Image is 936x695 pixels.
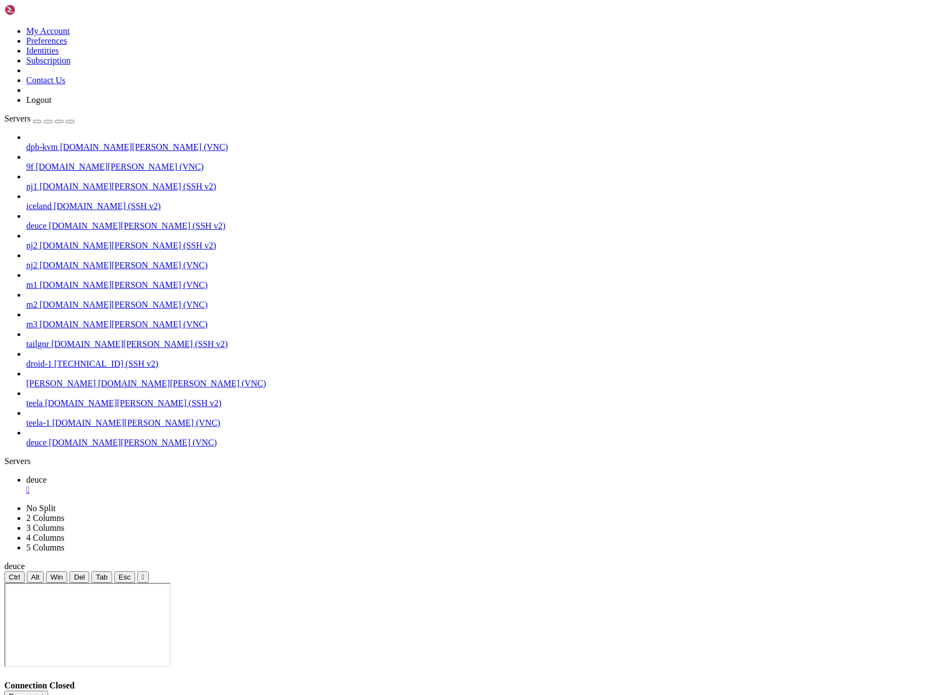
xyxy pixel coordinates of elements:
a: 3 Columns [26,523,65,532]
span: [DOMAIN_NAME][PERSON_NAME] (VNC) [98,379,266,388]
a: 9f [DOMAIN_NAME][PERSON_NAME] (VNC) [26,162,932,172]
span: iceland [26,201,51,211]
span: teela-1 [26,418,50,427]
span: [DOMAIN_NAME][PERSON_NAME] (VNC) [39,300,207,309]
a: droid-1 [TECHNICAL_ID] (SSH v2) [26,359,932,369]
span: nj2 [26,241,37,250]
span: nj1 [26,182,37,191]
button: Ctrl [4,571,25,583]
span: [DOMAIN_NAME][PERSON_NAME] (SSH v2) [45,398,222,408]
a: 4 Columns [26,533,65,542]
li: deuce [DOMAIN_NAME][PERSON_NAME] (SSH v2) [26,211,932,231]
a: m1 [DOMAIN_NAME][PERSON_NAME] (VNC) [26,280,932,290]
span: Alt [31,573,40,581]
li: deuce [DOMAIN_NAME][PERSON_NAME] (VNC) [26,428,932,448]
span: 9f [26,162,33,171]
span: [DOMAIN_NAME][PERSON_NAME] (SSH v2) [39,182,216,191]
button: Alt [27,571,44,583]
span: [DOMAIN_NAME][PERSON_NAME] (VNC) [39,280,207,289]
button: Del [69,571,89,583]
span: [DOMAIN_NAME][PERSON_NAME] (VNC) [39,320,207,329]
a: nj2 [DOMAIN_NAME][PERSON_NAME] (VNC) [26,260,932,270]
button:  [137,571,149,583]
span: [DOMAIN_NAME][PERSON_NAME] (VNC) [39,260,207,270]
span: [TECHNICAL_ID] (SSH v2) [54,359,158,368]
a: m2 [DOMAIN_NAME][PERSON_NAME] (VNC) [26,300,932,310]
span: [DOMAIN_NAME][PERSON_NAME] (VNC) [53,418,220,427]
li: teela-1 [DOMAIN_NAME][PERSON_NAME] (VNC) [26,408,932,428]
span: Del [74,573,85,581]
a: deuce [DOMAIN_NAME][PERSON_NAME] (VNC) [26,438,932,448]
a: deuce [26,475,932,495]
span: nj2 [26,260,37,270]
span: m1 [26,280,37,289]
span: deuce [26,221,46,230]
button: Tab [91,571,112,583]
li: teela [DOMAIN_NAME][PERSON_NAME] (SSH v2) [26,389,932,408]
li: iceland [DOMAIN_NAME] (SSH v2) [26,192,932,211]
a: nj1 [DOMAIN_NAME][PERSON_NAME] (SSH v2) [26,182,932,192]
a: Identities [26,46,59,55]
span: droid-1 [26,359,52,368]
a: Servers [4,114,74,123]
button: Win [46,571,67,583]
span: Ctrl [9,573,20,581]
span: Esc [119,573,131,581]
li: m1 [DOMAIN_NAME][PERSON_NAME] (VNC) [26,270,932,290]
span: dpb-kvm [26,142,58,152]
span: [DOMAIN_NAME][PERSON_NAME] (VNC) [36,162,204,171]
span: [DOMAIN_NAME][PERSON_NAME] (SSH v2) [49,221,225,230]
li: droid-1 [TECHNICAL_ID] (SSH v2) [26,349,932,369]
a: tailgnr [DOMAIN_NAME][PERSON_NAME] (SSH v2) [26,339,932,349]
li: tailgnr [DOMAIN_NAME][PERSON_NAME] (SSH v2) [26,329,932,349]
a: Preferences [26,36,67,45]
li: nj2 [DOMAIN_NAME][PERSON_NAME] (SSH v2) [26,231,932,251]
a: iceland [DOMAIN_NAME] (SSH v2) [26,201,932,211]
span: teela [26,398,43,408]
span: [PERSON_NAME] [26,379,96,388]
span: m2 [26,300,37,309]
li: dpb-kvm [DOMAIN_NAME][PERSON_NAME] (VNC) [26,132,932,152]
a: nj2 [DOMAIN_NAME][PERSON_NAME] (SSH v2) [26,241,932,251]
img: Shellngn [4,4,67,15]
span: m3 [26,320,37,329]
span: [DOMAIN_NAME][PERSON_NAME] (VNC) [49,438,217,447]
a: 2 Columns [26,513,65,523]
span: Tab [96,573,108,581]
li: m3 [DOMAIN_NAME][PERSON_NAME] (VNC) [26,310,932,329]
a: Logout [26,95,51,105]
a: dpb-kvm [DOMAIN_NAME][PERSON_NAME] (VNC) [26,142,932,152]
span: deuce [4,561,25,571]
span: [DOMAIN_NAME] (SSH v2) [54,201,161,211]
span: deuce [26,475,46,484]
a: [PERSON_NAME] [DOMAIN_NAME][PERSON_NAME] (VNC) [26,379,932,389]
span: Win [50,573,63,581]
a: Subscription [26,56,71,65]
div:  [142,573,144,581]
span: [DOMAIN_NAME][PERSON_NAME] (SSH v2) [51,339,228,349]
a: teela-1 [DOMAIN_NAME][PERSON_NAME] (VNC) [26,418,932,428]
a: No Split [26,503,56,513]
a:  [26,485,932,495]
span: Servers [4,114,31,123]
a: 5 Columns [26,543,65,552]
span: Connection Closed [4,681,74,690]
a: My Account [26,26,70,36]
div: Servers [4,456,932,466]
span: deuce [26,438,46,447]
li: nj1 [DOMAIN_NAME][PERSON_NAME] (SSH v2) [26,172,932,192]
a: m3 [DOMAIN_NAME][PERSON_NAME] (VNC) [26,320,932,329]
li: m2 [DOMAIN_NAME][PERSON_NAME] (VNC) [26,290,932,310]
li: [PERSON_NAME] [DOMAIN_NAME][PERSON_NAME] (VNC) [26,369,932,389]
span: [DOMAIN_NAME][PERSON_NAME] (VNC) [60,142,228,152]
a: teela [DOMAIN_NAME][PERSON_NAME] (SSH v2) [26,398,932,408]
span: tailgnr [26,339,49,349]
li: 9f [DOMAIN_NAME][PERSON_NAME] (VNC) [26,152,932,172]
span: [DOMAIN_NAME][PERSON_NAME] (SSH v2) [39,241,216,250]
li: nj2 [DOMAIN_NAME][PERSON_NAME] (VNC) [26,251,932,270]
a: Contact Us [26,76,66,85]
button: Esc [114,571,135,583]
a: deuce [DOMAIN_NAME][PERSON_NAME] (SSH v2) [26,221,932,231]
